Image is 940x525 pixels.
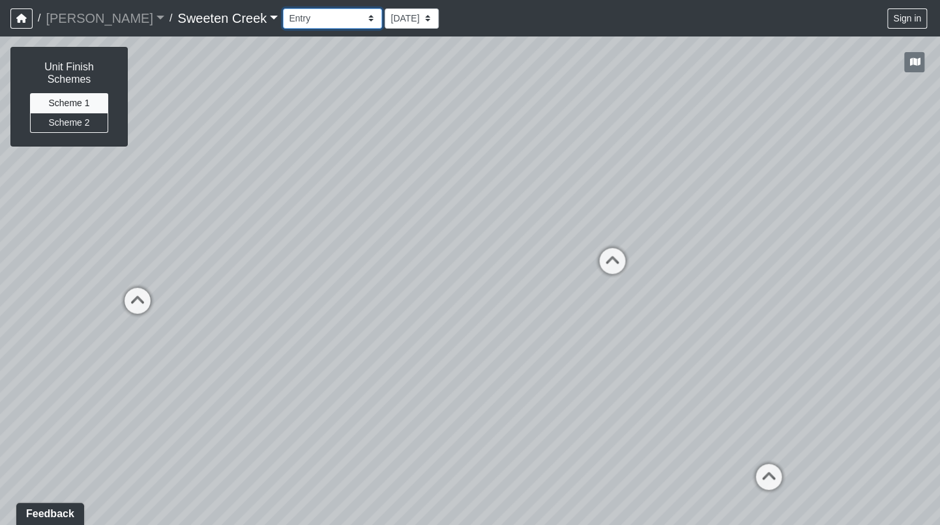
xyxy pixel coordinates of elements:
[46,5,164,31] a: [PERSON_NAME]
[24,61,114,85] h6: Unit Finish Schemes
[887,8,927,29] button: Sign in
[30,113,108,133] button: Scheme 2
[33,5,46,31] span: /
[10,499,87,525] iframe: Ybug feedback widget
[177,5,278,31] a: Sweeten Creek
[30,93,108,113] button: Scheme 1
[164,5,177,31] span: /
